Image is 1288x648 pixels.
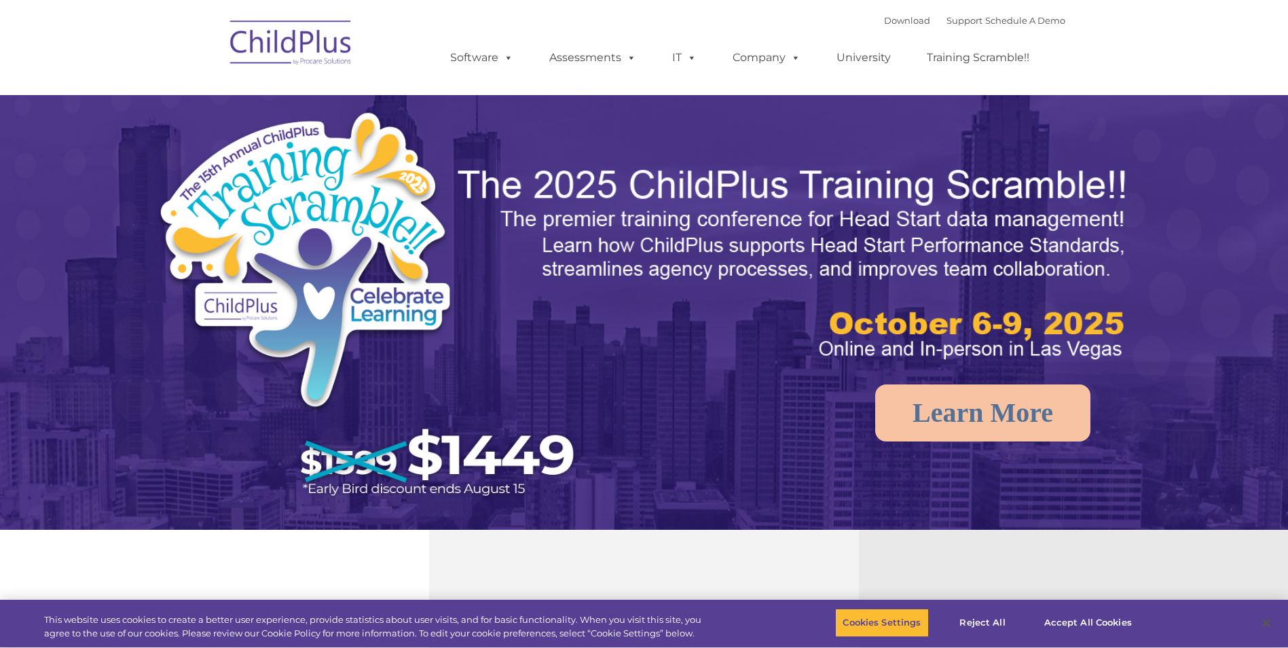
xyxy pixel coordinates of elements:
a: Company [719,44,814,71]
a: University [823,44,904,71]
a: Learn More [875,384,1090,442]
a: Download [884,15,930,26]
button: Reject All [940,609,1025,637]
span: Last name [189,90,230,100]
button: Close [1251,608,1281,638]
span: Phone number [189,145,246,156]
button: Cookies Settings [835,609,928,637]
button: Accept All Cookies [1037,609,1139,637]
a: Training Scramble!! [913,44,1043,71]
img: ChildPlus by Procare Solutions [223,11,359,79]
div: This website uses cookies to create a better user experience, provide statistics about user visit... [44,613,708,640]
a: Support [946,15,982,26]
font: | [884,15,1065,26]
a: Software [437,44,527,71]
a: Schedule A Demo [985,15,1065,26]
a: Assessments [536,44,650,71]
a: IT [659,44,710,71]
